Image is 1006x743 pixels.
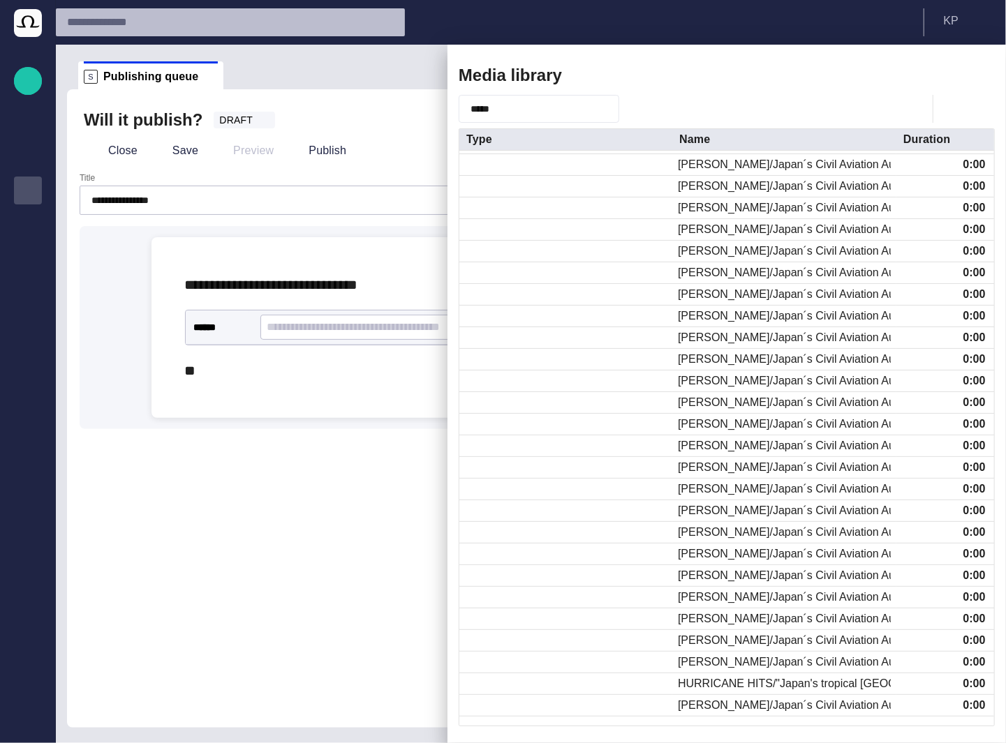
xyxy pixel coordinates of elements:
[678,654,891,670] div: Laimon Odis/Japan´s Civil Aviation Authority
[963,438,985,453] div: 0:00
[678,308,891,324] div: Laimon Odis/Japan´s Civil Aviation Authority
[963,222,985,237] div: 0:00
[963,633,985,648] div: 0:00
[963,611,985,626] div: 0:00
[963,265,985,280] div: 0:00
[963,416,985,432] div: 0:00
[678,611,891,626] div: Laimon Odis/Japan´s Civil Aviation Authority
[459,66,562,85] h2: Media library
[963,568,985,583] div: 0:00
[903,133,950,147] div: Duration
[678,590,891,605] div: Laimon Odis/Japan´s Civil Aviation Authority
[678,243,891,259] div: Laimon Odis/Japan´s Civil Aviation Authority
[963,330,985,345] div: 0:00
[963,200,985,216] div: 0:00
[963,525,985,540] div: 0:00
[963,308,985,324] div: 0:00
[963,179,985,194] div: 0:00
[678,200,891,216] div: Laimon Odis/Japan´s Civil Aviation Authority
[963,698,985,713] div: 0:00
[678,698,891,713] div: Laimon Odis/Japan´s Civil Aviation Authority
[963,352,985,367] div: 0:00
[678,438,891,453] div: Laimon Odis/Japan´s Civil Aviation Authority
[678,481,891,497] div: Laimon Odis/Japan´s Civil Aviation Authority
[678,546,891,562] div: Laimon Odis/Japan´s Civil Aviation Authority
[963,546,985,562] div: 0:00
[678,265,891,280] div: Laimon Odis/Japan´s Civil Aviation Authority
[678,633,891,648] div: Laimon Odis/Japan´s Civil Aviation Authority
[963,481,985,497] div: 0:00
[678,157,891,172] div: Laimon Odis/Japan´s Civil Aviation Authority
[678,222,891,237] div: Laimon Odis/Japan´s Civil Aviation Authority
[678,568,891,583] div: Laimon Odis/Japan´s Civil Aviation Authority
[678,676,891,691] div: HURRICANE HITS/"Japan's tropical Okinawa i.../dalecooper
[963,590,985,605] div: 0:00
[678,525,891,540] div: Laimon Odis/Japan´s Civil Aviation Authority
[963,157,985,172] div: 0:00
[963,676,985,691] div: 0:00
[678,179,891,194] div: Laimon Odis/Japan´s Civil Aviation Authority
[678,373,891,389] div: Laimon Odis/Japan´s Civil Aviation Authority
[963,460,985,475] div: 0:00
[679,133,710,147] div: Name
[963,395,985,410] div: 0:00
[678,503,891,518] div: Laimon Odis/Japan´s Civil Aviation Authority
[963,654,985,670] div: 0:00
[466,133,492,147] div: Type
[678,416,891,432] div: Laimon Odis/Japan´s Civil Aviation Authority
[678,352,891,367] div: Laimon Odis/Japan´s Civil Aviation Authority
[442,394,464,433] div: Resize sidebar
[678,460,891,475] div: Laimon Odis/Japan´s Civil Aviation Authority
[963,373,985,389] div: 0:00
[963,503,985,518] div: 0:00
[963,287,985,302] div: 0:00
[678,287,891,302] div: Laimon Odis/Japan´s Civil Aviation Authority
[963,243,985,259] div: 0:00
[678,395,891,410] div: Laimon Odis/Japan´s Civil Aviation Authority
[678,330,891,345] div: Laimon Odis/Japan´s Civil Aviation Authority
